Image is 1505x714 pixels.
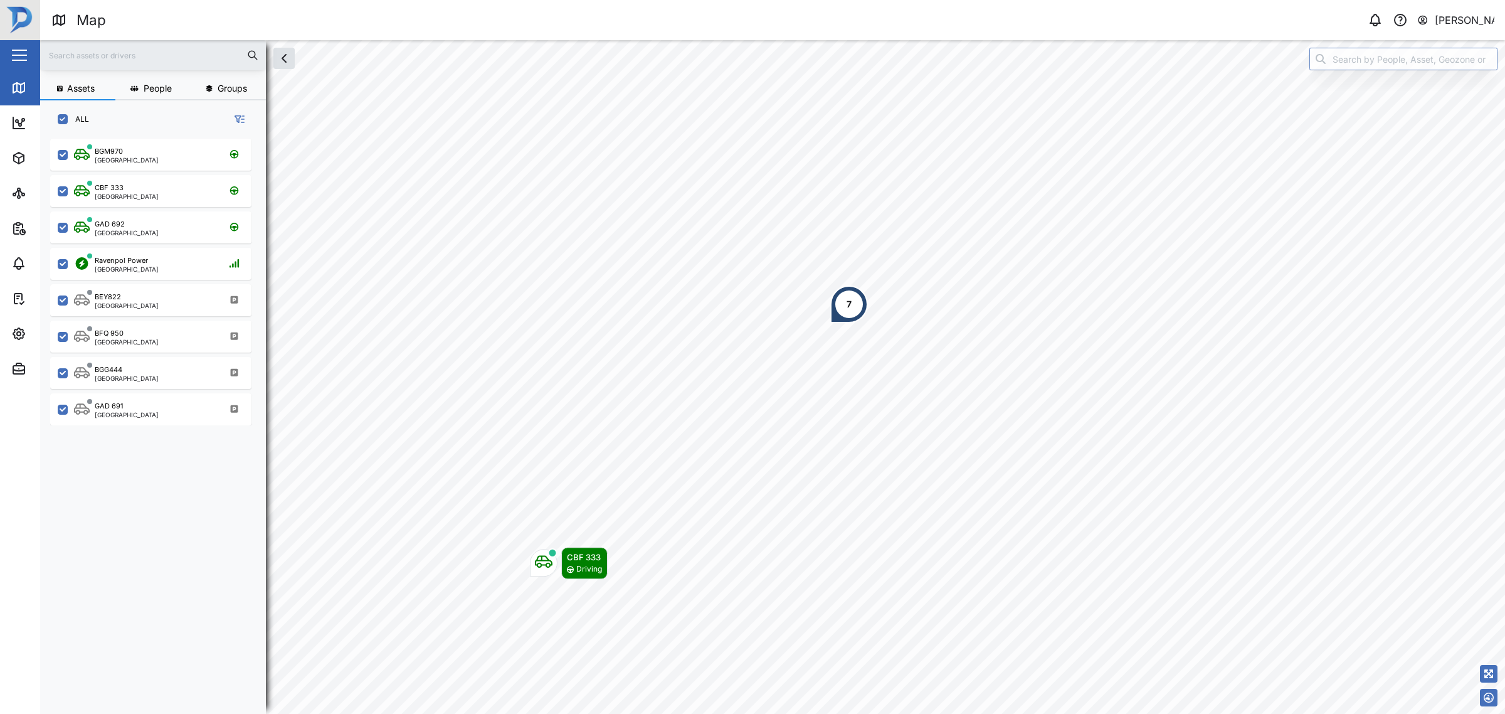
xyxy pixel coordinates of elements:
[95,412,159,418] div: [GEOGRAPHIC_DATA]
[95,219,125,230] div: GAD 692
[95,375,159,381] div: [GEOGRAPHIC_DATA]
[95,230,159,236] div: [GEOGRAPHIC_DATA]
[33,221,75,235] div: Reports
[1309,48,1497,70] input: Search by People, Asset, Geozone or Place
[95,292,121,302] div: BEY822
[1435,13,1495,28] div: [PERSON_NAME]
[576,563,602,575] div: Driving
[95,183,124,193] div: CBF 333
[33,362,70,376] div: Admin
[33,327,77,341] div: Settings
[33,186,63,200] div: Sites
[95,328,124,339] div: BFQ 950
[67,84,95,93] span: Assets
[567,551,602,563] div: CBF 333
[95,157,159,163] div: [GEOGRAPHIC_DATA]
[95,302,159,309] div: [GEOGRAPHIC_DATA]
[95,339,159,345] div: [GEOGRAPHIC_DATA]
[48,46,258,65] input: Search assets or drivers
[95,255,148,266] div: Ravenpol Power
[218,84,247,93] span: Groups
[830,285,868,323] div: Map marker
[95,193,159,200] div: [GEOGRAPHIC_DATA]
[50,134,265,705] div: grid
[95,146,123,157] div: BGM970
[33,116,89,130] div: Dashboard
[95,401,123,412] div: GAD 691
[95,365,122,375] div: BGG444
[530,547,608,579] div: Map marker
[33,81,61,95] div: Map
[33,151,71,165] div: Assets
[33,292,67,306] div: Tasks
[6,6,34,34] img: Main Logo
[33,257,71,270] div: Alarms
[95,266,159,272] div: [GEOGRAPHIC_DATA]
[144,84,172,93] span: People
[847,297,852,311] div: 7
[77,9,106,31] div: Map
[68,114,89,124] label: ALL
[1417,11,1495,29] button: [PERSON_NAME]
